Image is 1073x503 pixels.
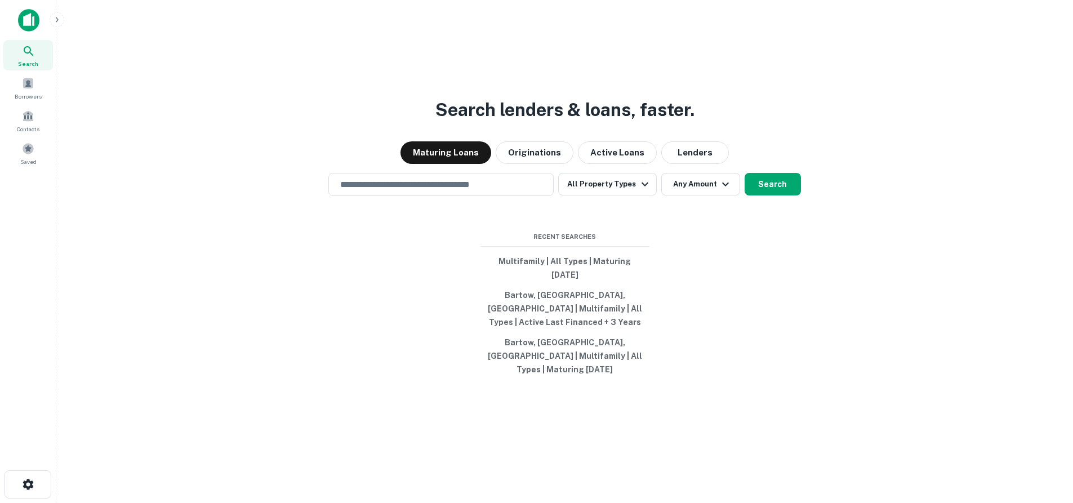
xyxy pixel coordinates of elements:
[3,105,53,136] a: Contacts
[3,138,53,168] a: Saved
[3,73,53,103] a: Borrowers
[18,9,39,32] img: capitalize-icon.png
[20,157,37,166] span: Saved
[480,251,649,285] button: Multifamily | All Types | Maturing [DATE]
[480,285,649,332] button: Bartow, [GEOGRAPHIC_DATA], [GEOGRAPHIC_DATA] | Multifamily | All Types | Active Last Financed + 3...
[480,232,649,242] span: Recent Searches
[400,141,491,164] button: Maturing Loans
[496,141,573,164] button: Originations
[17,124,39,133] span: Contacts
[661,141,729,164] button: Lenders
[15,92,42,101] span: Borrowers
[18,59,38,68] span: Search
[3,40,53,70] a: Search
[578,141,657,164] button: Active Loans
[558,173,656,195] button: All Property Types
[661,173,740,195] button: Any Amount
[480,332,649,380] button: Bartow, [GEOGRAPHIC_DATA], [GEOGRAPHIC_DATA] | Multifamily | All Types | Maturing [DATE]
[1017,413,1073,467] iframe: Chat Widget
[435,96,694,123] h3: Search lenders & loans, faster.
[745,173,801,195] button: Search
